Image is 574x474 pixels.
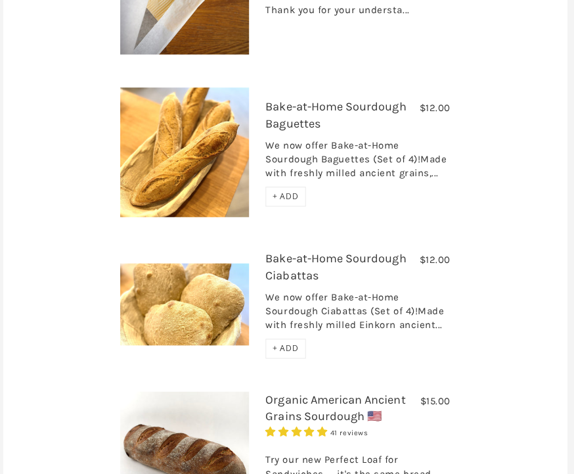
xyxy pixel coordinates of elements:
[275,193,300,204] span: + ADD
[123,265,251,346] img: Bake-at-Home Sourdough Ciabattas
[421,396,451,408] span: $15.00
[275,344,300,355] span: + ADD
[267,393,407,424] a: Organic American Ancient Grains Sourdough 🇺🇸
[267,141,451,189] div: We now offer Bake-at-Home Sourdough Baguettes (Set of 4)!Made with freshly milled ancient grains,...
[267,189,307,208] div: + ADD
[332,429,369,438] span: 41 reviews
[267,252,407,283] a: Bake-at-Home Sourdough Ciabattas
[267,340,307,360] div: + ADD
[267,292,451,340] div: We now offer Bake-at-Home Sourdough Ciabattas (Set of 4)!Made with freshly milled Einkorn ancient...
[267,102,407,133] a: Bake-at-Home Sourdough Baguettes
[123,90,251,219] img: Bake-at-Home Sourdough Baguettes
[420,255,451,267] span: $12.00
[420,105,451,116] span: $12.00
[267,427,332,438] span: 4.93 stars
